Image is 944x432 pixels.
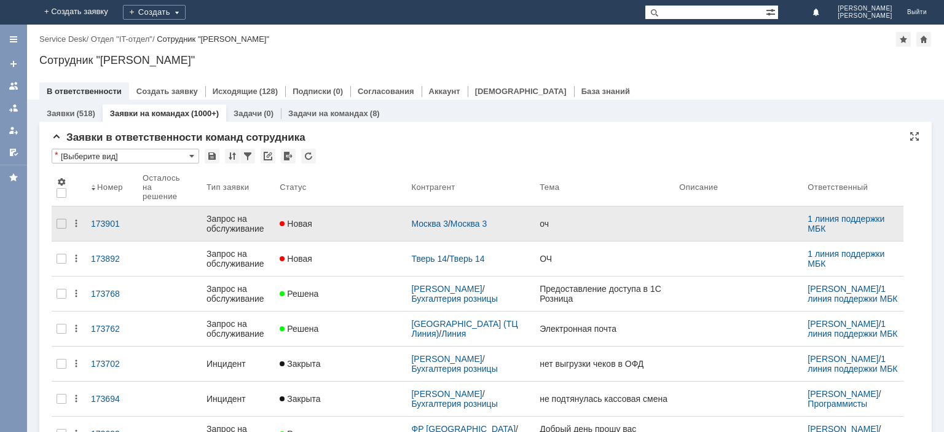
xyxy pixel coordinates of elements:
[206,359,270,369] div: Инцидент
[206,394,270,404] div: Инцидент
[535,168,674,206] th: Тема
[808,389,899,409] div: /
[4,54,23,74] a: Создать заявку
[110,109,189,118] a: Заявки на командах
[52,132,305,143] span: Заявки в ответственности команд сотрудника
[240,149,255,163] div: Фильтрация...
[86,168,138,206] th: Номер
[234,109,262,118] a: Задачи
[441,329,466,339] a: Линия
[540,284,669,304] div: Предоставление доступа в 1С Розница
[71,254,81,264] div: Действия
[370,109,380,118] div: (8)
[411,389,482,399] a: [PERSON_NAME]
[4,143,23,162] a: Мои согласования
[916,32,931,47] div: Сделать домашней страницей
[411,219,447,229] a: Москва 3
[280,254,312,264] span: Новая
[206,183,249,192] div: Тип заявки
[411,219,530,229] div: /
[808,319,899,339] div: /
[275,211,406,236] a: Новая
[535,246,674,271] a: ОЧ
[281,149,296,163] div: Экспорт списка
[540,183,559,192] div: Тема
[71,219,81,229] div: Действия
[540,394,669,404] div: не подтянулась кассовая смена
[540,254,669,264] div: ОЧ
[449,254,485,264] a: Тверь 14
[138,168,202,206] th: Осталось на решение
[206,249,270,269] div: Запрос на обслуживание
[39,54,932,66] div: Сотрудник "[PERSON_NAME]"
[450,219,487,229] a: Москва 3
[808,354,878,364] a: [PERSON_NAME]
[838,5,892,12] span: [PERSON_NAME]
[280,219,312,229] span: Новая
[47,109,74,118] a: Заявки
[896,32,911,47] div: Добавить в избранное
[411,294,497,304] a: Бухгалтерия розницы
[411,389,530,409] div: /
[206,319,270,339] div: Запрос на обслуживание
[86,246,138,271] a: 173892
[910,132,919,141] div: На всю страницу
[808,284,878,294] a: [PERSON_NAME]
[225,149,240,163] div: Сортировка...
[71,359,81,369] div: Действия
[205,149,219,163] div: Сохранить вид
[275,316,406,341] a: Решена
[202,206,275,241] a: Запрос на обслуживание
[808,183,868,192] div: Ответственный
[97,183,123,192] div: Номер
[766,6,778,17] span: Расширенный поиск
[47,87,122,96] a: В ответственности
[581,87,630,96] a: База знаний
[275,351,406,376] a: Закрыта
[91,34,152,44] a: Отдел "IT-отдел"
[259,87,278,96] div: (128)
[4,76,23,96] a: Заявки на командах
[808,399,867,409] a: Программисты
[206,214,270,234] div: Запрос на обслуживание
[411,354,482,364] a: [PERSON_NAME]
[86,387,138,411] a: 173694
[143,173,187,201] div: Осталось на решение
[280,183,306,192] div: Статус
[808,284,897,304] a: 1 линия поддержки МБК
[280,359,320,369] span: Закрыта
[275,281,406,306] a: Решена
[293,87,331,96] a: Подписки
[535,387,674,411] a: не подтянулась кассовая смена
[808,319,897,339] a: 1 линия поддержки МБК
[4,120,23,140] a: Мои заявки
[808,354,897,374] a: 1 линия поддержки МБК
[535,351,674,376] a: нет выгрузки чеков в ОФД
[406,168,535,206] th: Контрагент
[275,387,406,411] a: Закрыта
[91,219,133,229] div: 173901
[411,284,482,294] a: [PERSON_NAME]
[838,12,892,20] span: [PERSON_NAME]
[264,109,273,118] div: (0)
[411,364,497,374] a: Бухгалтерия розницы
[411,319,530,339] div: /
[86,316,138,341] a: 173762
[55,151,58,159] div: Настройки списка отличаются от сохраненных в виде
[808,249,887,269] a: 1 линия поддержки МБК
[411,399,497,409] a: Бухгалтерия розницы
[91,324,133,334] div: 173762
[301,149,316,163] div: Обновлять список
[275,246,406,271] a: Новая
[411,183,455,192] div: Контрагент
[540,359,669,369] div: нет выгрузки чеков в ОФД
[86,281,138,306] a: 173768
[808,354,899,374] div: /
[411,354,530,374] div: /
[39,34,87,44] a: Service Desk
[202,168,275,206] th: Тип заявки
[540,324,669,334] div: Электронная почта
[803,168,903,206] th: Ответственный
[202,312,275,346] a: Запрос на обслуживание
[91,289,133,299] div: 173768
